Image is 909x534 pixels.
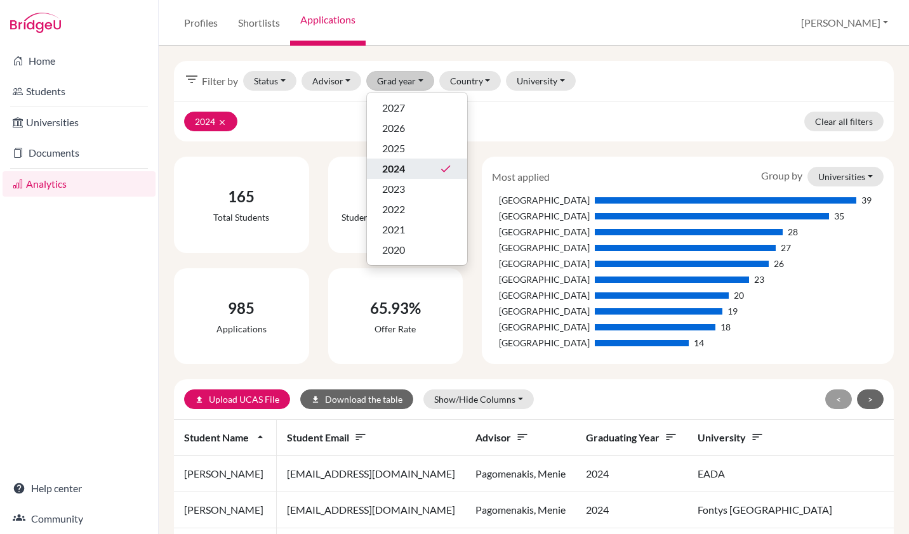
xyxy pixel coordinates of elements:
i: filter_list [184,72,199,87]
div: 985 [216,297,267,320]
i: done [439,162,452,175]
td: Pagomenakis, Menie [465,492,576,528]
a: Clear all filters [804,112,884,131]
a: Students [3,79,156,104]
div: [GEOGRAPHIC_DATA] [492,193,590,207]
div: [GEOGRAPHIC_DATA] [492,209,590,223]
div: Applications [216,322,267,335]
button: 2020 [367,240,467,260]
span: 2022 [382,202,405,217]
span: 2021 [382,222,405,237]
div: 65.93% [370,297,421,320]
div: [GEOGRAPHIC_DATA] [492,273,590,286]
a: Analytics [3,171,156,197]
button: Show/Hide Columns [423,389,534,409]
span: Graduating year [586,431,677,443]
button: downloadDownload the table [300,389,413,409]
button: Country [439,71,501,91]
a: Home [3,48,156,74]
div: 19 [727,304,738,318]
td: 2024 [576,492,687,528]
div: [GEOGRAPHIC_DATA] [492,257,590,270]
button: 2027 [367,98,467,118]
span: 2023 [382,181,405,197]
td: [PERSON_NAME] [174,492,277,528]
button: Status [243,71,296,91]
span: Student name [184,431,267,443]
button: 2022 [367,199,467,219]
div: 23 [754,273,764,286]
div: [GEOGRAPHIC_DATA] [492,241,590,254]
button: Advisor [302,71,362,91]
div: [GEOGRAPHIC_DATA] [492,304,590,318]
div: [GEOGRAPHIC_DATA] [492,336,590,349]
button: Universities [807,167,884,186]
div: Group by [752,167,893,186]
span: 2026 [382,120,405,136]
td: [EMAIL_ADDRESS][DOMAIN_NAME] [277,456,465,492]
span: Advisor [475,431,529,443]
img: Bridge-U [10,13,61,33]
div: [GEOGRAPHIC_DATA] [492,320,590,334]
div: 26 [774,257,784,270]
button: > [857,389,884,409]
button: 2021 [367,219,467,240]
div: 14 [694,336,704,349]
i: sort [516,431,529,443]
button: 2025 [367,138,467,159]
button: < [825,389,852,409]
div: 35 [834,209,844,223]
div: 39 [861,193,872,207]
td: [PERSON_NAME] [174,456,277,492]
i: sort [665,431,677,443]
button: 2026 [367,118,467,138]
div: 165 [213,185,269,208]
span: 2024 [382,161,405,176]
button: 2023 [367,179,467,199]
div: [GEOGRAPHIC_DATA] [492,225,590,238]
span: Student email [287,431,367,443]
button: [PERSON_NAME] [795,11,894,35]
div: [GEOGRAPHIC_DATA] [492,289,590,302]
div: 114 [342,185,449,208]
span: 2027 [382,100,405,115]
i: upload [195,395,204,404]
div: 20 [734,289,744,302]
button: University [506,71,576,91]
span: 2020 [382,242,405,257]
div: 28 [788,225,798,238]
div: Most applied [482,169,559,185]
span: 2025 [382,141,405,156]
td: 2024 [576,456,687,492]
div: Students with applications [342,211,449,224]
a: Community [3,506,156,531]
i: sort [751,431,764,443]
div: 18 [720,320,731,334]
button: 2024clear [184,112,237,131]
div: Offer rate [370,322,421,335]
button: 2024done [367,159,467,179]
a: Universities [3,110,156,135]
td: Pagomenakis, Menie [465,456,576,492]
td: [EMAIL_ADDRESS][DOMAIN_NAME] [277,492,465,528]
span: Filter by [202,74,238,89]
a: uploadUpload UCAS File [184,389,290,409]
button: Grad year [366,71,434,91]
a: Documents [3,140,156,166]
div: Total students [213,211,269,224]
i: download [311,395,320,404]
i: clear [218,118,227,127]
i: sort [354,431,367,443]
span: University [698,431,764,443]
a: Help center [3,476,156,501]
div: 27 [781,241,791,254]
i: arrow_drop_up [254,431,267,443]
div: Grad year [366,92,468,266]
